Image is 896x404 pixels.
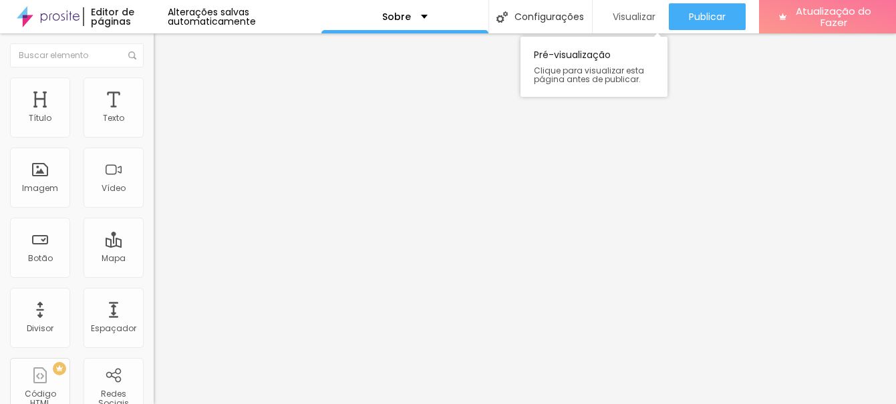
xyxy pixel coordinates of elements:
button: Visualizar [593,3,669,30]
font: Clique para visualizar esta página antes de publicar. [534,65,644,85]
font: Atualização do Fazer [796,4,871,29]
iframe: Editor [154,33,896,404]
font: Alterações salvas automaticamente [168,5,256,28]
font: Editor de páginas [91,5,134,28]
font: Espaçador [91,323,136,334]
font: Configurações [514,10,584,23]
font: Mapa [102,252,126,264]
img: Ícone [128,51,136,59]
font: Divisor [27,323,53,334]
font: Título [29,112,51,124]
img: Ícone [496,11,508,23]
font: Pré-visualização [534,48,611,61]
font: Publicar [689,10,726,23]
font: Texto [103,112,124,124]
font: Imagem [22,182,58,194]
font: Sobre [382,10,411,23]
input: Buscar elemento [10,43,144,67]
font: Botão [28,252,53,264]
font: Vídeo [102,182,126,194]
button: Publicar [669,3,746,30]
font: Visualizar [613,10,655,23]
